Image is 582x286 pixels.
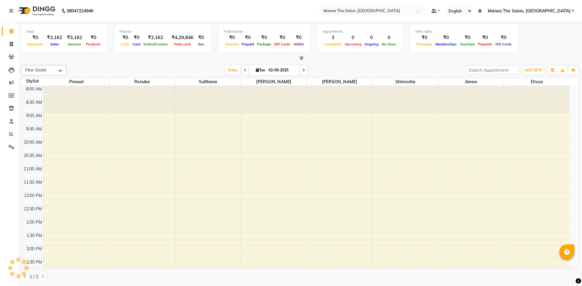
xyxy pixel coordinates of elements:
div: ₹0 [458,34,477,41]
div: Appointment [323,29,398,34]
span: Petty cash [172,42,192,46]
span: No show [380,42,398,46]
div: 11:30 AM [22,179,43,186]
b: 08047224946 [67,2,93,19]
span: [PERSON_NAME] [241,78,306,86]
span: Voucher [224,42,240,46]
div: 12:00 PM [23,192,43,199]
span: Due [196,42,206,46]
div: ₹0 [494,34,513,41]
span: Package [256,42,273,46]
div: Stylist [22,78,43,84]
span: Prepaids [477,42,494,46]
span: Card [131,42,142,46]
div: 9:30 AM [25,126,43,132]
div: ₹3,162 [142,34,169,41]
span: shireesha [373,78,438,86]
div: 9:00 AM [25,113,43,119]
div: ₹0 [240,34,256,41]
span: Packages [415,42,434,46]
div: 8:00 AM [25,86,43,92]
div: ₹0 [131,34,142,41]
span: Memberships [434,42,458,46]
div: ₹3,162 [45,34,65,41]
span: Expenses [26,42,45,46]
span: Divya [504,78,570,86]
span: Completed [323,42,343,46]
div: 8:30 AM [25,99,43,106]
div: ₹0 [434,34,458,41]
span: Sales [49,42,61,46]
div: 12:30 PM [23,206,43,212]
div: 11:00 AM [22,166,43,172]
div: ₹3,162 [65,34,85,41]
div: 10:30 AM [22,153,43,159]
div: ₹0 [119,34,131,41]
div: Finance [119,29,206,34]
span: Sulthana [175,78,241,86]
span: Gift Cards [494,42,513,46]
input: Search Appointment [466,65,519,75]
div: 1:30 PM [25,232,43,239]
div: 3 [323,34,343,41]
span: 1 / 1 [30,274,38,280]
div: 0 [343,34,363,41]
div: ₹4,29,846 [169,34,196,41]
img: logo [15,2,57,19]
div: 2:00 PM [25,246,43,252]
span: ADD NEW [524,68,542,72]
span: Wallet [292,42,305,46]
span: Online/Custom [142,42,169,46]
div: 2:30 PM [25,259,43,265]
div: ₹0 [415,34,434,41]
span: [PERSON_NAME] [307,78,372,86]
span: Filter Stylist [25,67,46,72]
span: Prasad [44,78,109,86]
button: ADD NEW [523,66,544,74]
input: 2025-09-02 [267,66,297,75]
div: Other sales [415,29,513,34]
div: 1:00 PM [25,219,43,225]
div: ₹0 [85,34,102,41]
div: ₹0 [26,34,45,41]
span: Manea The Salon, [GEOGRAPHIC_DATA] [488,8,570,14]
div: ₹0 [224,34,240,41]
span: Ongoing [363,42,380,46]
span: Services [66,42,83,46]
span: aman [438,78,504,86]
div: 10:00 AM [22,139,43,146]
span: Upcoming [343,42,363,46]
div: Redemption [224,29,305,34]
span: Today [225,65,240,75]
span: Renuka [109,78,175,86]
div: ₹0 [292,34,305,41]
div: ₹0 [256,34,273,41]
div: 0 [380,34,398,41]
span: Prepaid [240,42,256,46]
div: ₹0 [477,34,494,41]
span: Cash [119,42,131,46]
div: ₹0 [273,34,292,41]
span: Products [85,42,102,46]
span: Vouchers [458,42,477,46]
div: Total [26,29,102,34]
span: Tue [254,68,267,72]
div: ₹0 [196,34,206,41]
div: 0 [363,34,380,41]
span: Gift Cards [273,42,292,46]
